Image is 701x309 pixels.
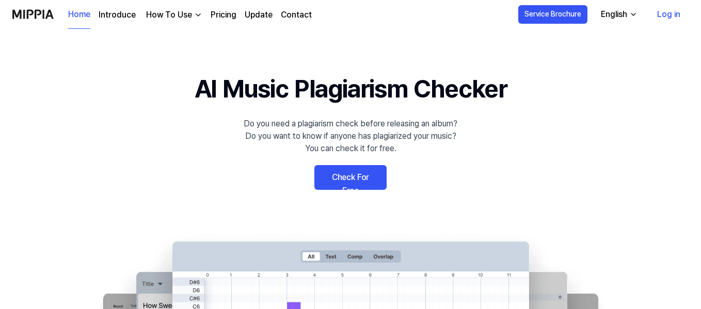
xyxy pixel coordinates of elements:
[144,9,194,21] div: How To Use
[244,118,457,155] div: Do you need a plagiarism check before releasing an album? Do you want to know if anyone has plagi...
[245,9,273,21] a: Update
[211,9,236,21] a: Pricing
[518,5,587,24] button: Service Brochure
[599,8,629,21] div: English
[314,165,387,190] a: Check For Free
[144,9,202,21] button: How To Use
[593,4,644,25] button: English
[195,70,507,107] h1: AI Music Plagiarism Checker
[99,9,136,21] a: Introduce
[68,1,90,29] a: Home
[194,11,202,19] img: down
[281,9,312,21] a: Contact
